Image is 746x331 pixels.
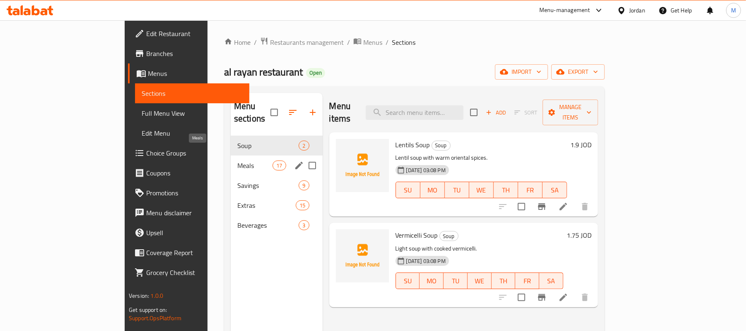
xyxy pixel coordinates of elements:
[396,153,567,163] p: Lentil soup with warm oriental spices.
[570,139,591,151] h6: 1.9 JOD
[237,200,296,210] div: Extras
[129,313,181,324] a: Support.OpsPlatform
[396,243,563,254] p: Light soup with cooked vermicelli.
[224,63,303,81] span: al rayan restaurant
[444,273,468,289] button: TU
[543,182,567,198] button: SA
[299,141,309,151] div: items
[543,100,598,125] button: Manage items
[432,141,450,150] span: Soup
[440,231,458,241] span: Soup
[532,197,552,217] button: Branch-specific-item
[494,182,518,198] button: TH
[129,304,167,315] span: Get support on:
[231,132,323,239] nav: Menu sections
[336,229,389,282] img: Vermicelli Soup
[558,202,568,212] a: Edit menu item
[519,275,536,287] span: FR
[146,248,243,258] span: Coverage Report
[299,142,309,150] span: 2
[575,287,595,307] button: delete
[296,202,309,209] span: 15
[303,102,323,122] button: Add section
[135,83,249,103] a: Sections
[146,148,243,158] span: Choice Groups
[513,198,530,215] span: Select to update
[396,182,420,198] button: SU
[146,228,243,238] span: Upsell
[237,220,299,230] div: Beverages
[293,159,305,172] button: edit
[532,287,552,307] button: Branch-specific-item
[224,37,605,48] nav: breadcrumb
[237,180,299,190] span: Savings
[306,68,325,78] div: Open
[142,88,243,98] span: Sections
[128,24,249,44] a: Edit Restaurant
[237,161,273,170] span: Meals
[465,104,483,121] span: Select section
[495,275,512,287] span: TH
[492,273,516,289] button: TH
[128,263,249,282] a: Grocery Checklist
[445,182,469,198] button: TU
[299,180,309,190] div: items
[399,275,417,287] span: SU
[575,197,595,217] button: delete
[146,168,243,178] span: Coupons
[237,141,299,151] span: Soup
[549,102,591,123] span: Manage items
[128,44,249,63] a: Branches
[539,5,590,15] div: Menu-management
[231,136,323,156] div: Soup2
[521,184,539,196] span: FR
[495,64,548,80] button: import
[546,184,564,196] span: SA
[396,273,420,289] button: SU
[273,162,285,170] span: 17
[231,215,323,235] div: Beverages3
[146,268,243,277] span: Grocery Checklist
[306,69,325,76] span: Open
[266,104,283,121] span: Select all sections
[142,128,243,138] span: Edit Menu
[128,63,249,83] a: Menus
[399,184,417,196] span: SU
[128,223,249,243] a: Upsell
[468,273,492,289] button: WE
[283,102,303,122] span: Sort sections
[128,183,249,203] a: Promotions
[363,37,382,47] span: Menus
[353,37,382,48] a: Menus
[329,100,356,125] h2: Menu items
[135,123,249,143] a: Edit Menu
[396,229,438,241] span: Vermicelli Soup
[129,290,149,301] span: Version:
[296,200,309,210] div: items
[543,275,560,287] span: SA
[128,143,249,163] a: Choice Groups
[234,100,270,125] h2: Menu sections
[513,289,530,306] span: Select to update
[270,37,344,47] span: Restaurants management
[392,37,415,47] span: Sections
[485,108,507,117] span: Add
[439,231,459,241] div: Soup
[515,273,539,289] button: FR
[299,182,309,190] span: 9
[336,139,389,192] img: Lentils Soup
[420,182,445,198] button: MO
[469,182,494,198] button: WE
[146,188,243,198] span: Promotions
[403,257,449,265] span: [DATE] 03:08 PM
[497,184,515,196] span: TH
[299,221,309,229] span: 3
[420,273,444,289] button: MO
[447,275,464,287] span: TU
[148,68,243,78] span: Menus
[448,184,466,196] span: TU
[231,195,323,215] div: Extras15
[731,6,736,15] span: M
[254,37,257,47] li: /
